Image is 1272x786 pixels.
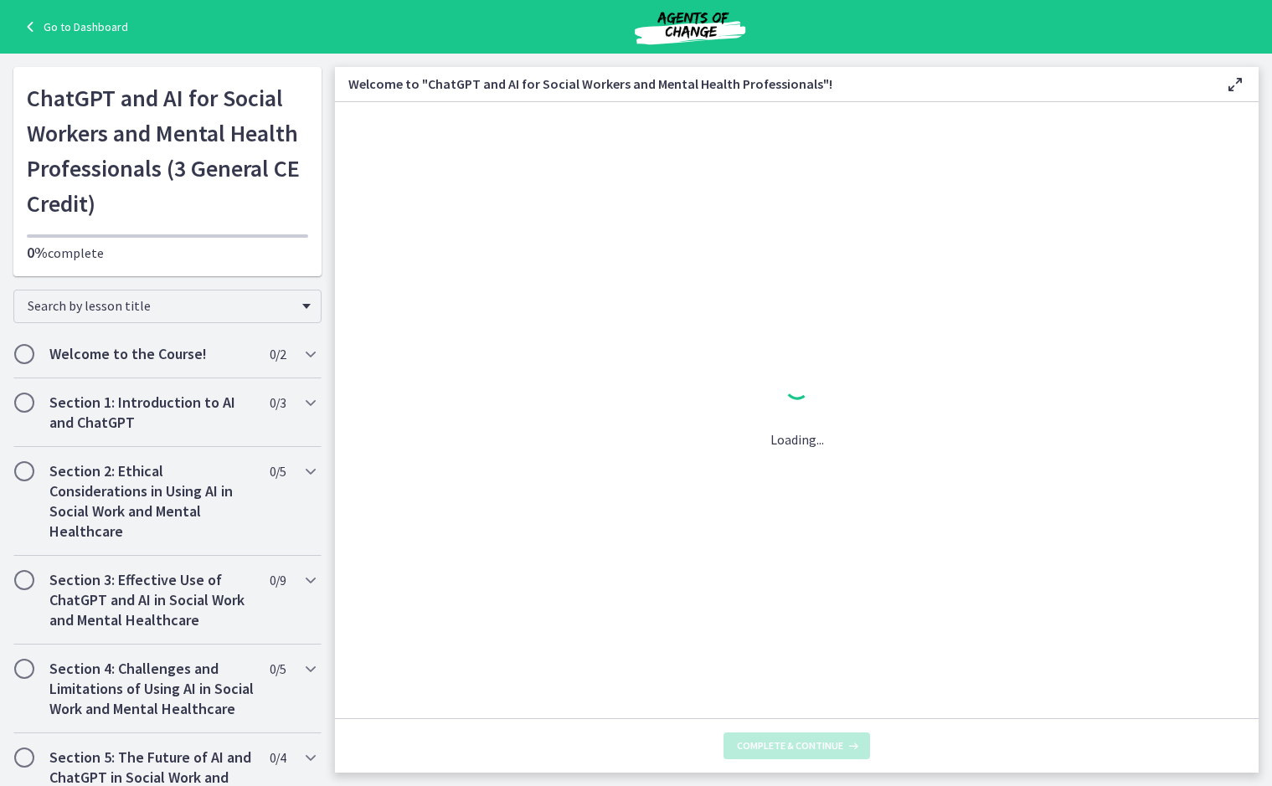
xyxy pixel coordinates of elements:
[348,74,1198,94] h3: Welcome to "ChatGPT and AI for Social Workers and Mental Health Professionals"!
[49,344,254,364] h2: Welcome to the Course!
[49,570,254,630] h2: Section 3: Effective Use of ChatGPT and AI in Social Work and Mental Healthcare
[270,570,286,590] span: 0 / 9
[270,344,286,364] span: 0 / 2
[590,7,790,47] img: Agents of Change
[27,243,48,262] span: 0%
[770,371,824,409] div: 1
[270,659,286,679] span: 0 / 5
[27,243,308,263] p: complete
[724,732,870,759] button: Complete & continue
[27,80,308,221] h1: ChatGPT and AI for Social Workers and Mental Health Professionals (3 General CE Credit)
[270,393,286,413] span: 0 / 3
[13,290,322,323] div: Search by lesson title
[270,747,286,768] span: 0 / 4
[49,461,254,542] h2: Section 2: Ethical Considerations in Using AI in Social Work and Mental Healthcare
[770,429,824,450] p: Loading...
[270,461,286,481] span: 0 / 5
[49,659,254,719] h2: Section 4: Challenges and Limitations of Using AI in Social Work and Mental Healthcare
[737,739,843,753] span: Complete & continue
[28,297,294,314] span: Search by lesson title
[20,17,128,37] a: Go to Dashboard
[49,393,254,433] h2: Section 1: Introduction to AI and ChatGPT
